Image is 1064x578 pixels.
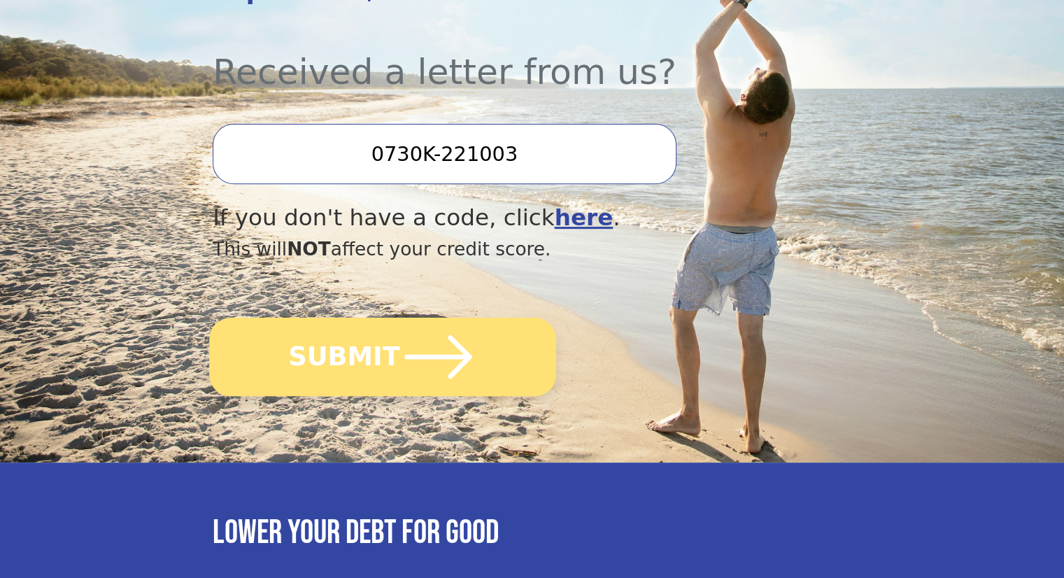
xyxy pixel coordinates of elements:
h3: Lower your debt for good [213,513,851,554]
button: SUBMIT [209,318,556,396]
a: here [555,204,613,231]
div: Received a letter from us? [213,14,756,99]
div: This will affect your credit score. [213,235,756,263]
div: If you don't have a code, click . [213,201,756,235]
span: NOT [287,238,331,260]
input: Enter your Offer Code: [213,124,676,184]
